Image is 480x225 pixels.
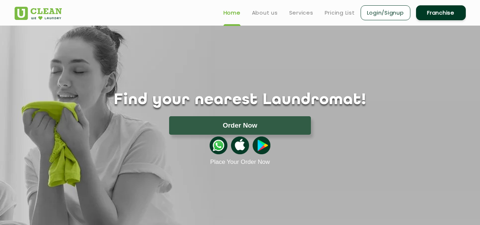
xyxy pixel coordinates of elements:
img: whatsappicon.png [210,136,227,154]
a: Home [223,9,241,17]
a: Franchise [416,5,466,20]
h1: Find your nearest Laundromat! [9,91,471,109]
img: apple-icon.png [231,136,249,154]
img: UClean Laundry and Dry Cleaning [15,7,62,20]
a: Pricing List [325,9,355,17]
a: About us [252,9,278,17]
img: playstoreicon.png [253,136,270,154]
a: Services [289,9,313,17]
button: Order Now [169,116,311,135]
a: Place Your Order Now [210,159,270,166]
a: Login/Signup [361,5,410,20]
